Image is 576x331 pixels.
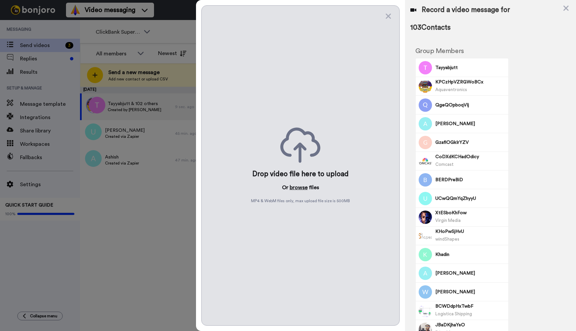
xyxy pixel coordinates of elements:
[435,102,506,108] span: QgeQOpboqVIj
[415,47,509,55] h2: Group Members
[282,184,319,192] p: Or files
[435,87,467,92] span: Aquaventronics
[419,136,432,149] img: Image of GzafiOGkIrYZV
[419,248,432,261] img: Image of Khadin
[419,173,432,187] img: Image of BERDPreBiD
[419,61,432,74] img: Image of Tayyabjutt
[419,211,432,224] img: Image of XtESboKhFow
[435,228,506,235] span: KHoPwSjHvU
[435,218,461,223] span: Virgin Media
[435,251,506,258] span: Khadin
[435,237,459,241] span: windShapes
[252,170,349,179] div: Drop video file here to upload
[435,177,506,183] span: BERDPreBiD
[435,210,506,216] span: XtESboKhFow
[435,153,506,160] span: CoDXdKCHadOdicy
[435,139,506,146] span: GzafiOGkIrYZV
[435,303,506,310] span: BCWDdpHxTwbF
[290,184,308,192] button: browse
[435,79,506,85] span: KPCzHpVZRGWoBCx
[251,198,350,204] span: MP4 & WebM files only, max upload file size is 500 MB
[435,312,472,316] span: Logistica Shipping
[435,289,506,295] span: [PERSON_NAME]
[419,267,432,280] img: Image of Abdullah
[435,64,506,71] span: Tayyabjutt
[435,270,506,277] span: [PERSON_NAME]
[419,98,432,112] img: Image of QgeQOpboqVIj
[435,162,454,167] span: Comcast
[435,195,506,202] span: UCwQQmYqZhyyU
[419,304,432,317] img: Image of BCWDdpHxTwbF
[419,80,432,93] img: Image of KPCzHpVZRGWoBCx
[419,117,432,130] img: Image of Agnes
[419,192,432,205] img: Image of UCwQQmYqZhyyU
[435,120,506,127] span: [PERSON_NAME]
[419,229,432,243] img: Image of KHoPwSjHvU
[435,322,506,328] span: JBaDKjhaYsO
[419,154,432,168] img: Image of CoDXdKCHadOdicy
[419,285,432,299] img: Image of Warren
